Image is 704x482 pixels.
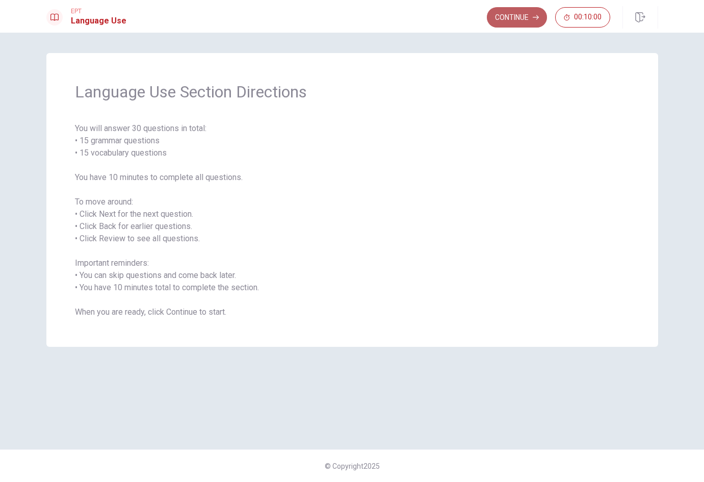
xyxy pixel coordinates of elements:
span: 00:10:00 [574,13,602,21]
h1: Language Use [71,15,126,27]
span: © Copyright 2025 [325,462,380,470]
button: Continue [487,7,547,28]
span: EPT [71,8,126,15]
span: You will answer 30 questions in total: • 15 grammar questions • 15 vocabulary questions You have ... [75,122,630,318]
button: 00:10:00 [555,7,610,28]
span: Language Use Section Directions [75,82,630,102]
